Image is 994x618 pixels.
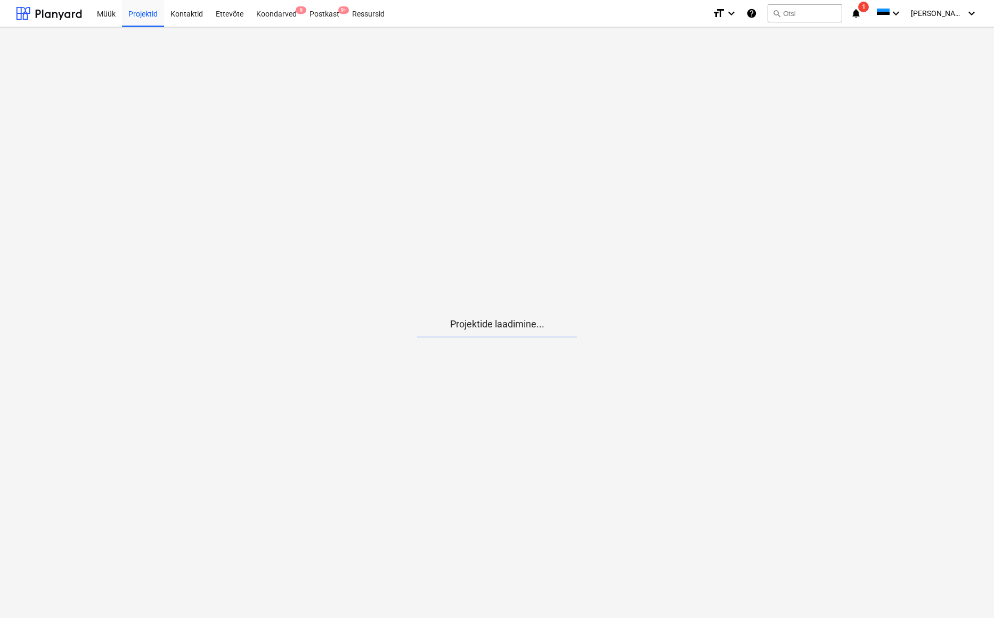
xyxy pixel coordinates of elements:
i: format_size [712,7,725,20]
span: search [772,9,781,18]
span: [PERSON_NAME] [911,9,964,18]
i: keyboard_arrow_down [965,7,978,20]
i: notifications [851,7,861,20]
i: Abikeskus [746,7,757,20]
i: keyboard_arrow_down [890,7,902,20]
span: 9+ [338,6,349,14]
span: 9 [296,6,306,14]
p: Projektide laadimine... [417,318,577,331]
span: 1 [858,2,869,12]
i: keyboard_arrow_down [725,7,738,20]
button: Otsi [768,4,842,22]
